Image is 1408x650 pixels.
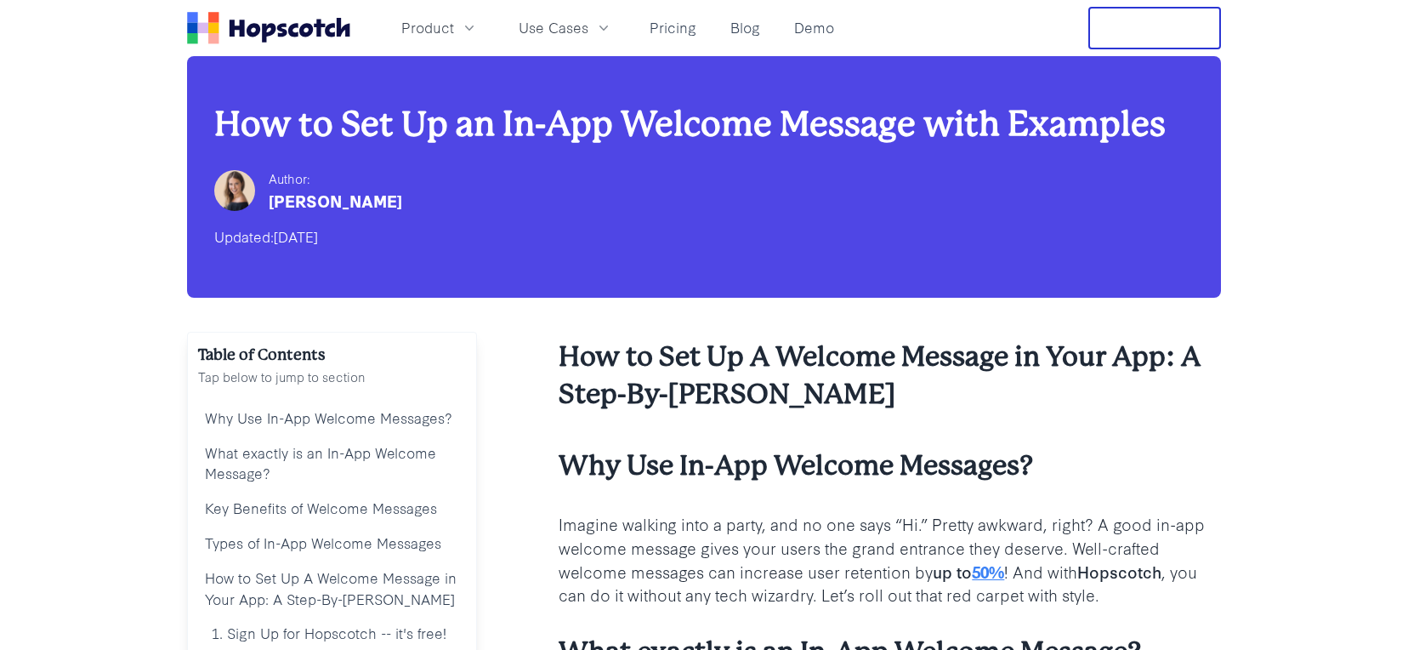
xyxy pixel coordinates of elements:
a: Blog [724,14,767,42]
span: Use Cases [519,17,588,38]
b: up to [933,560,972,583]
a: Why Use In-App Welcome Messages? [198,401,466,436]
img: Hailey Friedman [214,170,255,211]
a: Key Benefits of Welcome Messages [198,491,466,526]
a: Demo [787,14,841,42]
time: [DATE] [274,226,318,246]
button: Product [391,14,488,42]
div: [PERSON_NAME] [269,189,402,213]
a: How to Set Up A Welcome Message in Your App: A Step-By-[PERSON_NAME] [198,561,466,617]
button: Use Cases [508,14,622,42]
button: Free Trial [1088,7,1221,49]
h2: How to Set Up A Welcome Message in Your App: A Step-By-[PERSON_NAME] [559,339,1221,413]
a: What exactly is an In-App Welcome Message? [198,436,466,492]
a: Home [187,12,350,44]
div: Author: [269,168,402,189]
h1: How to Set Up an In-App Welcome Message with Examples [214,104,1194,145]
a: Types of In-App Welcome Messages [198,526,466,561]
b: Hopscotch [1077,560,1161,583]
p: Tap below to jump to section [198,367,466,387]
a: 50% [972,560,1004,583]
h2: Table of Contents [198,343,466,367]
div: Updated: [214,223,1194,250]
h3: Why Use In-App Welcome Messages? [559,448,1221,485]
span: Product [401,17,454,38]
a: Pricing [643,14,703,42]
p: Imagine walking into a party, and no one says “Hi.” Pretty awkward, right? A good in-app welcome ... [559,512,1221,607]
